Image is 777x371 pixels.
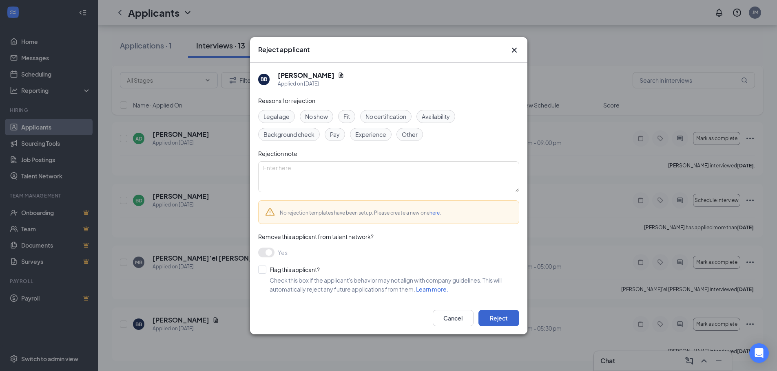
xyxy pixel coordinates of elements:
button: Cancel [433,310,474,326]
h3: Reject applicant [258,45,310,54]
a: here [429,210,440,216]
span: Fit [343,112,350,121]
svg: Cross [509,45,519,55]
span: Legal age [263,112,290,121]
span: Availability [422,112,450,121]
span: Remove this applicant from talent network? [258,233,374,240]
span: No certification [365,112,406,121]
span: Background check [263,130,314,139]
svg: Document [338,72,344,79]
button: Close [509,45,519,55]
h5: [PERSON_NAME] [278,71,334,80]
span: Pay [330,130,340,139]
span: Rejection note [258,150,297,157]
svg: Warning [265,207,275,217]
div: Open Intercom Messenger [749,343,769,363]
a: Learn more. [416,285,448,293]
span: Yes [278,248,288,257]
span: No show [305,112,328,121]
span: Experience [355,130,386,139]
span: Check this box if the applicant's behavior may not align with company guidelines. This will autom... [270,277,502,293]
div: BB [261,76,267,83]
span: No rejection templates have been setup. Please create a new one . [280,210,441,216]
button: Reject [478,310,519,326]
span: Other [402,130,418,139]
span: Reasons for rejection [258,97,315,104]
div: Applied on [DATE] [278,80,344,88]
